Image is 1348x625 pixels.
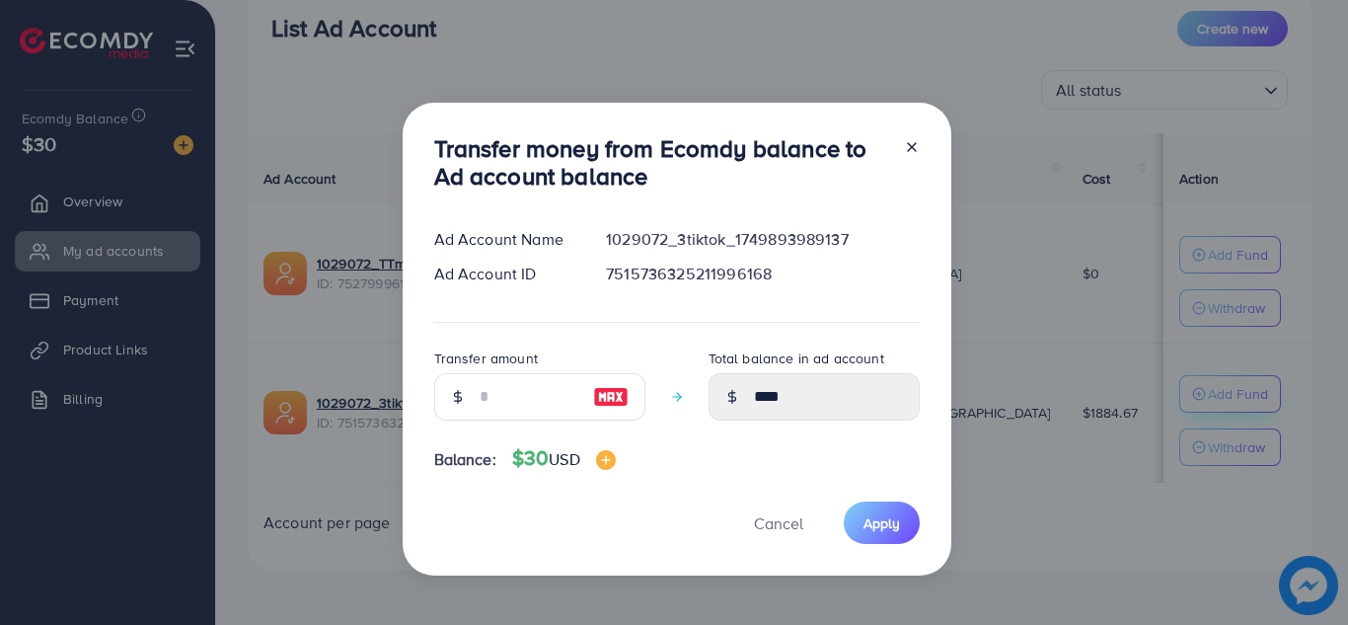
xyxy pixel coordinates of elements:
[596,450,616,470] img: image
[590,228,935,251] div: 1029072_3tiktok_1749893989137
[434,349,538,368] label: Transfer amount
[729,502,828,544] button: Cancel
[549,448,579,470] span: USD
[709,349,884,368] label: Total balance in ad account
[434,448,496,471] span: Balance:
[418,263,591,285] div: Ad Account ID
[863,513,900,533] span: Apply
[844,502,920,544] button: Apply
[754,512,803,534] span: Cancel
[593,385,629,409] img: image
[590,263,935,285] div: 7515736325211996168
[512,446,616,471] h4: $30
[418,228,591,251] div: Ad Account Name
[434,134,888,192] h3: Transfer money from Ecomdy balance to Ad account balance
